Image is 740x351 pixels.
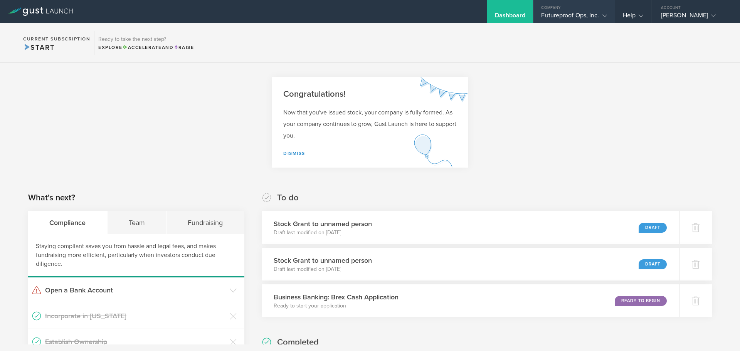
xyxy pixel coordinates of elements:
[45,285,226,295] h3: Open a Bank Account
[277,337,319,348] h2: Completed
[262,248,679,280] div: Stock Grant to unnamed personDraft last modified on [DATE]Draft
[274,229,372,237] p: Draft last modified on [DATE]
[639,223,667,233] div: Draft
[639,259,667,269] div: Draft
[28,211,108,234] div: Compliance
[45,311,226,321] h3: Incorporate in [US_STATE]
[274,302,399,310] p: Ready to start your application
[262,211,679,244] div: Stock Grant to unnamed personDraft last modified on [DATE]Draft
[661,12,727,23] div: [PERSON_NAME]
[98,37,194,42] h3: Ready to take the next step?
[98,44,194,51] div: Explore
[274,265,372,273] p: Draft last modified on [DATE]
[274,219,372,229] h3: Stock Grant to unnamed person
[274,255,372,265] h3: Stock Grant to unnamed person
[28,192,75,203] h2: What's next?
[283,107,457,141] p: Now that you've issued stock, your company is fully formed. As your company continues to grow, Gu...
[123,45,174,50] span: and
[45,337,226,347] h3: Establish Ownership
[262,284,679,317] div: Business Banking: Brex Cash ApplicationReady to start your applicationReady to Begin
[28,234,244,277] div: Staying compliant saves you from hassle and legal fees, and makes fundraising more efficient, par...
[277,192,299,203] h2: To do
[274,292,399,302] h3: Business Banking: Brex Cash Application
[615,296,667,306] div: Ready to Begin
[23,43,54,52] span: Start
[541,12,607,23] div: Futureproof Ops, Inc.
[283,89,457,100] h2: Congratulations!
[166,211,244,234] div: Fundraising
[701,314,740,351] iframe: Chat Widget
[623,12,643,23] div: Help
[495,12,526,23] div: Dashboard
[108,211,167,234] div: Team
[173,45,194,50] span: Raise
[283,151,305,156] a: Dismiss
[23,37,90,41] h2: Current Subscription
[123,45,162,50] span: Accelerate
[94,31,198,55] div: Ready to take the next step?ExploreAccelerateandRaise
